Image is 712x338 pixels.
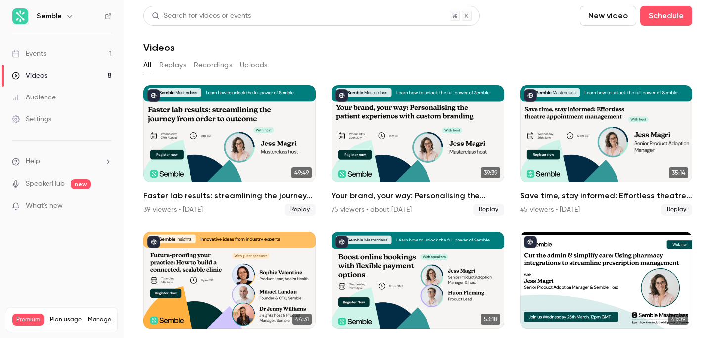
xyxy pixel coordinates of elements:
button: published [335,89,348,102]
button: published [335,236,348,248]
img: Semble [12,8,28,24]
div: Videos [12,71,47,81]
button: Send a message… [170,290,186,306]
button: Start recording [63,294,71,302]
span: 39:39 [481,167,500,178]
div: 75 viewers • about [DATE] [332,205,412,215]
div: Hi there - a quick one for you - when I'm creating the copy for a webinar or i'm copying and past... [44,63,182,179]
span: new [71,179,91,189]
h1: Operator [48,9,83,17]
h2: Save time, stay informed: Effortless theatre appointment & list management [520,190,692,202]
a: [PERSON_NAME][EMAIL_ADDRESS][DOMAIN_NAME] [16,209,140,227]
h2: Faster lab results: streamlining the journey from order to outcome [143,190,316,202]
span: Help [26,156,40,167]
button: Upload attachment [47,294,55,302]
button: Home [155,4,174,23]
div: Audience [12,93,56,102]
div: 45 viewers • [DATE] [520,205,580,215]
li: Faster lab results: streamlining the journey from order to outcome [143,85,316,216]
div: You will be notified here and by email ([PERSON_NAME][EMAIL_ADDRESS][DOMAIN_NAME])Operator • 13h ago [8,193,162,234]
span: Premium [12,314,44,326]
a: Manage [88,316,111,324]
span: 53:18 [481,314,500,325]
div: Search for videos or events [152,11,251,21]
button: published [147,89,160,102]
img: Profile image for Operator [28,5,44,21]
button: Emoji picker [15,294,23,302]
h6: Semble [37,11,62,21]
a: SpeakerHub [26,179,65,189]
li: help-dropdown-opener [12,156,112,167]
span: 49:49 [291,167,312,178]
span: Replay [473,204,504,216]
button: New video [580,6,636,26]
span: 41:09 [668,314,688,325]
a: 39:39Your brand, your way: Personalising the patient experience with custom branding75 viewers • ... [332,85,504,216]
li: Your brand, your way: Personalising the patient experience with custom branding [332,85,504,216]
span: 44:31 [292,314,312,325]
div: Hi there - a quick one for you - when I'm creating the copy for a webinar or i'm copying and past... [36,57,190,185]
div: Operator • 13h ago [16,236,75,242]
div: Close [174,4,191,22]
div: user says… [8,57,190,193]
span: 35:14 [669,167,688,178]
div: Settings [12,114,51,124]
span: Replay [285,204,316,216]
h1: Videos [143,42,175,53]
button: published [524,89,537,102]
button: published [524,236,537,248]
span: Replay [661,204,692,216]
div: Operator says… [8,193,190,256]
span: Plan usage [50,316,82,324]
div: You will be notified here and by email ( ) [16,199,154,228]
button: published [147,236,160,248]
li: Save time, stay informed: Effortless theatre appointment & list management [520,85,692,216]
div: 39 viewers • [DATE] [143,205,203,215]
button: go back [6,4,25,23]
a: 49:49Faster lab results: streamlining the journey from order to outcome39 viewers • [DATE]Replay [143,85,316,216]
button: All [143,57,151,73]
button: Gif picker [31,294,39,302]
a: 35:14Save time, stay informed: Effortless theatre appointment & list management45 viewers • [DATE... [520,85,692,216]
span: What's new [26,201,63,211]
button: Schedule [640,6,692,26]
textarea: Message… [8,273,190,290]
h2: Your brand, your way: Personalising the patient experience with custom branding [332,190,504,202]
section: Videos [143,6,692,332]
div: Events [12,49,46,59]
button: Replays [159,57,186,73]
button: Recordings [194,57,232,73]
button: Uploads [240,57,268,73]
